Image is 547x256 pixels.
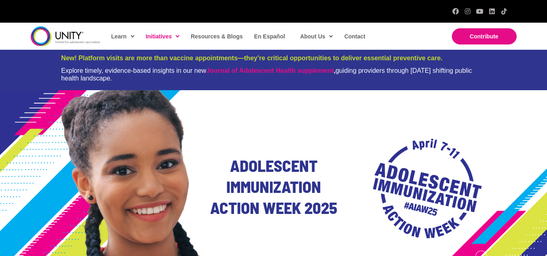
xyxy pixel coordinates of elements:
[254,33,285,40] span: En Español
[340,27,368,46] a: Contact
[206,67,334,74] a: Journal of Adolescent Health supplement
[296,27,336,46] a: About Us
[489,8,495,15] a: LinkedIn
[300,30,333,42] span: About Us
[206,67,335,74] strong: ,
[61,55,443,61] span: New! Platform visits are more than vaccine appointments—they’re critical opportunities to deliver...
[470,33,498,40] span: Contribute
[187,27,246,46] a: Resources & Blogs
[501,8,507,15] a: TikTok
[344,33,365,40] span: Contact
[464,8,471,15] a: Instagram
[111,30,134,42] span: Learn
[31,26,100,46] img: unity-logo-dark
[210,156,337,217] span: Adolescent Immunization Action Week 2025
[452,28,517,44] a: Contribute
[191,33,243,40] span: Resources & Blogs
[477,8,483,15] a: YouTube
[250,27,288,46] a: En Español
[452,8,459,15] a: Facebook
[146,30,180,42] span: Initiatives
[61,67,486,82] div: Explore timely, evidence-based insights in our new guiding providers through [DATE] shifting publ...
